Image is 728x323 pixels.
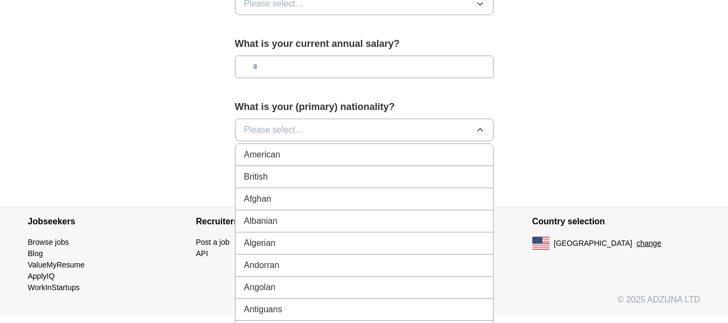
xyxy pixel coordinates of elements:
a: ValueMyResume [28,260,85,269]
a: Blog [28,249,43,258]
button: Please select... [235,119,494,141]
h4: Country selection [532,207,701,237]
img: US flag [532,237,550,250]
label: What is your current annual salary? [235,37,494,51]
span: Afghan [244,193,272,205]
span: British [244,170,268,183]
a: WorkInStartups [28,283,80,292]
span: American [244,148,281,161]
span: Angolan [244,281,276,294]
span: Albanian [244,215,278,228]
a: ApplyIQ [28,272,55,280]
a: Browse jobs [28,238,69,246]
a: Post a job [196,238,230,246]
span: Algerian [244,237,276,250]
span: [GEOGRAPHIC_DATA] [554,238,633,249]
a: API [196,249,209,258]
span: Please select... [244,123,303,136]
button: change [636,238,661,249]
label: What is your (primary) nationality? [235,100,494,114]
span: Antiguans [244,303,282,316]
span: Andorran [244,259,280,272]
div: © 2025 ADZUNA LTD [19,293,709,315]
